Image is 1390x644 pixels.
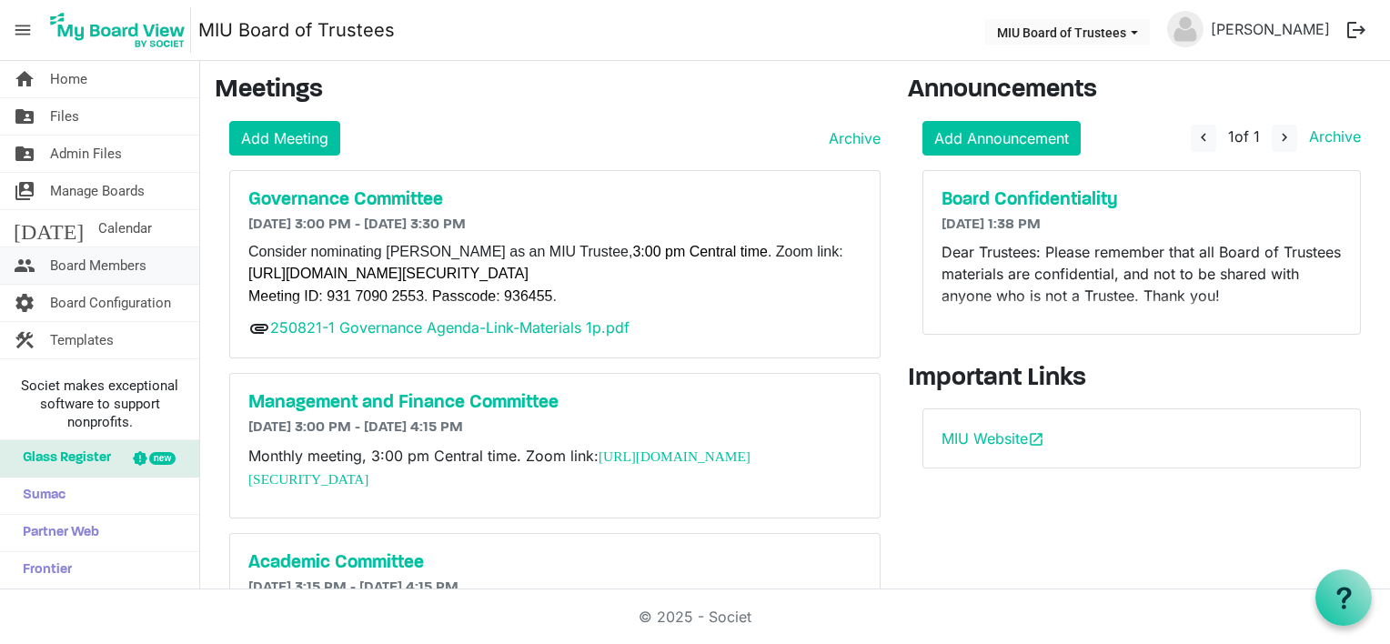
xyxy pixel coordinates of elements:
[45,7,191,53] img: My Board View Logo
[14,173,35,209] span: switch_account
[1228,127,1234,146] span: 1
[248,189,861,211] a: Governance Committee
[14,210,84,247] span: [DATE]
[248,288,557,304] span: Meeting ID: 931 7090 2553. Passcode: 936455.
[14,322,35,358] span: construction
[922,121,1081,156] a: Add Announcement
[229,121,340,156] a: Add Meeting
[50,322,114,358] span: Templates
[14,247,35,284] span: people
[50,173,145,209] span: Manage Boards
[14,61,35,97] span: home
[1191,125,1216,152] button: navigate_before
[50,247,146,284] span: Board Members
[1204,11,1337,47] a: [PERSON_NAME]
[942,217,1041,232] span: [DATE] 1:38 PM
[50,61,87,97] span: Home
[1337,11,1375,49] button: logout
[1276,129,1293,146] span: navigate_next
[639,608,751,626] a: © 2025 - Societ
[1228,127,1260,146] span: of 1
[50,285,171,321] span: Board Configuration
[14,98,35,135] span: folder_shared
[215,75,881,106] h3: Meetings
[248,579,861,597] h6: [DATE] 3:15 PM - [DATE] 4:15 PM
[248,392,861,414] a: Management and Finance Committee
[14,136,35,172] span: folder_shared
[98,210,152,247] span: Calendar
[248,317,270,339] span: attachment
[1302,127,1361,146] a: Archive
[248,445,861,490] p: Monthly meeting, 3:00 pm Central time. Zoom link:
[1167,11,1204,47] img: no-profile-picture.svg
[14,478,65,514] span: Sumac
[248,216,861,234] h6: [DATE] 3:00 PM - [DATE] 3:30 PM
[14,440,111,477] span: Glass Register
[1272,125,1297,152] button: navigate_next
[198,12,395,48] a: MIU Board of Trustees
[821,127,881,149] a: Archive
[50,136,122,172] span: Admin Files
[632,244,768,259] span: 3:00 pm Central time
[942,241,1342,307] p: Dear Trustees: Please remember that all Board of Trustees materials are confidential, and not to ...
[45,7,198,53] a: My Board View Logo
[248,244,843,259] span: Consider nominating [PERSON_NAME] as an MIU Trustee, . Zoom link:
[1028,431,1044,448] span: open_in_new
[5,13,40,47] span: menu
[14,285,35,321] span: settings
[248,266,529,281] a: [URL][DOMAIN_NAME][SECURITY_DATA]
[248,552,861,574] a: Academic Committee
[942,189,1342,211] a: Board Confidentiality
[50,98,79,135] span: Files
[8,377,191,431] span: Societ makes exceptional software to support nonprofits.
[149,452,176,465] div: new
[908,75,1375,106] h3: Announcements
[908,364,1375,395] h3: Important Links
[270,318,630,337] a: 250821-1 Governance Agenda-Link-Materials 1p.pdf
[14,515,99,551] span: Partner Web
[942,429,1044,448] a: MIU Websiteopen_in_new
[985,19,1150,45] button: MIU Board of Trustees dropdownbutton
[248,448,750,487] a: [URL][DOMAIN_NAME][SECURITY_DATA]
[14,552,72,589] span: Frontier
[1195,129,1212,146] span: navigate_before
[248,419,861,437] h6: [DATE] 3:00 PM - [DATE] 4:15 PM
